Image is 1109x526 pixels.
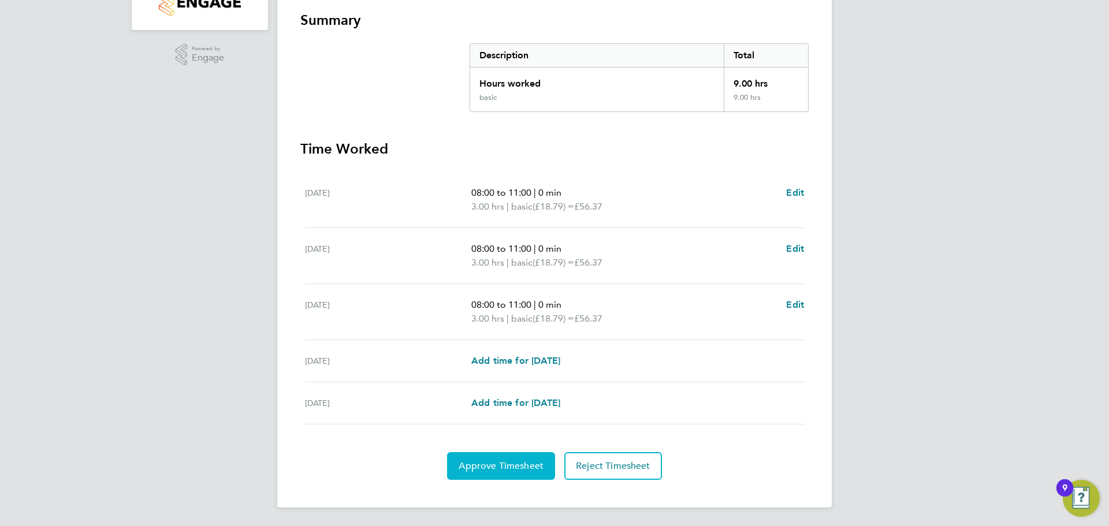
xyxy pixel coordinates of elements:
[538,299,561,310] span: 0 min
[534,243,536,254] span: |
[192,44,224,54] span: Powered by
[305,242,471,270] div: [DATE]
[471,396,560,410] a: Add time for [DATE]
[176,44,225,66] a: Powered byEngage
[724,44,808,67] div: Total
[471,187,531,198] span: 08:00 to 11:00
[470,68,724,93] div: Hours worked
[574,201,602,212] span: £56.37
[511,312,533,326] span: basic
[471,201,504,212] span: 3.00 hrs
[192,53,224,63] span: Engage
[507,257,509,268] span: |
[471,354,560,368] a: Add time for [DATE]
[470,44,724,67] div: Description
[471,243,531,254] span: 08:00 to 11:00
[724,68,808,93] div: 9.00 hrs
[305,354,471,368] div: [DATE]
[576,460,650,472] span: Reject Timesheet
[1063,480,1100,517] button: Open Resource Center, 9 new notifications
[533,201,574,212] span: (£18.79) =
[786,186,804,200] a: Edit
[534,299,536,310] span: |
[447,452,555,480] button: Approve Timesheet
[538,187,561,198] span: 0 min
[538,243,561,254] span: 0 min
[786,187,804,198] span: Edit
[511,256,533,270] span: basic
[507,313,509,324] span: |
[507,201,509,212] span: |
[564,452,662,480] button: Reject Timesheet
[786,242,804,256] a: Edit
[305,396,471,410] div: [DATE]
[471,299,531,310] span: 08:00 to 11:00
[300,140,809,158] h3: Time Worked
[786,243,804,254] span: Edit
[471,313,504,324] span: 3.00 hrs
[724,93,808,111] div: 9.00 hrs
[471,257,504,268] span: 3.00 hrs
[305,298,471,326] div: [DATE]
[305,186,471,214] div: [DATE]
[786,299,804,310] span: Edit
[1062,488,1067,503] div: 9
[300,11,809,480] section: Timesheet
[471,355,560,366] span: Add time for [DATE]
[470,43,809,112] div: Summary
[533,313,574,324] span: (£18.79) =
[534,187,536,198] span: |
[479,93,497,102] div: basic
[511,200,533,214] span: basic
[459,460,544,472] span: Approve Timesheet
[300,11,809,29] h3: Summary
[786,298,804,312] a: Edit
[471,397,560,408] span: Add time for [DATE]
[574,257,602,268] span: £56.37
[574,313,602,324] span: £56.37
[533,257,574,268] span: (£18.79) =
